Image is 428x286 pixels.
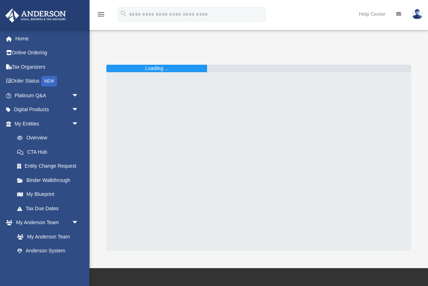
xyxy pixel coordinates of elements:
a: Overview [10,131,90,145]
span: arrow_drop_down [72,216,86,230]
a: menu [97,14,105,19]
a: Tax Organizers [5,60,90,74]
a: My Anderson Team [10,230,82,244]
a: Binder Walkthrough [10,173,90,187]
span: arrow_drop_down [72,88,86,103]
a: Tax Due Dates [10,201,90,216]
div: NEW [41,76,57,87]
a: Order StatusNEW [5,74,90,89]
span: arrow_drop_down [72,117,86,131]
div: Loading ... [145,65,169,72]
a: Entity Change Request [10,159,90,173]
a: My Blueprint [10,187,86,202]
i: search [120,10,128,18]
a: Client Referrals [10,258,86,272]
a: Anderson System [10,244,86,258]
a: CTA Hub [10,145,90,159]
a: Platinum Q&Aarrow_drop_down [5,88,90,103]
a: My Entitiesarrow_drop_down [5,117,90,131]
a: Home [5,31,90,46]
i: menu [97,10,105,19]
a: Digital Productsarrow_drop_down [5,103,90,117]
img: Anderson Advisors Platinum Portal [3,9,68,23]
img: User Pic [412,9,423,19]
a: Online Ordering [5,46,90,60]
span: arrow_drop_down [72,103,86,117]
a: My Anderson Teamarrow_drop_down [5,216,86,230]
